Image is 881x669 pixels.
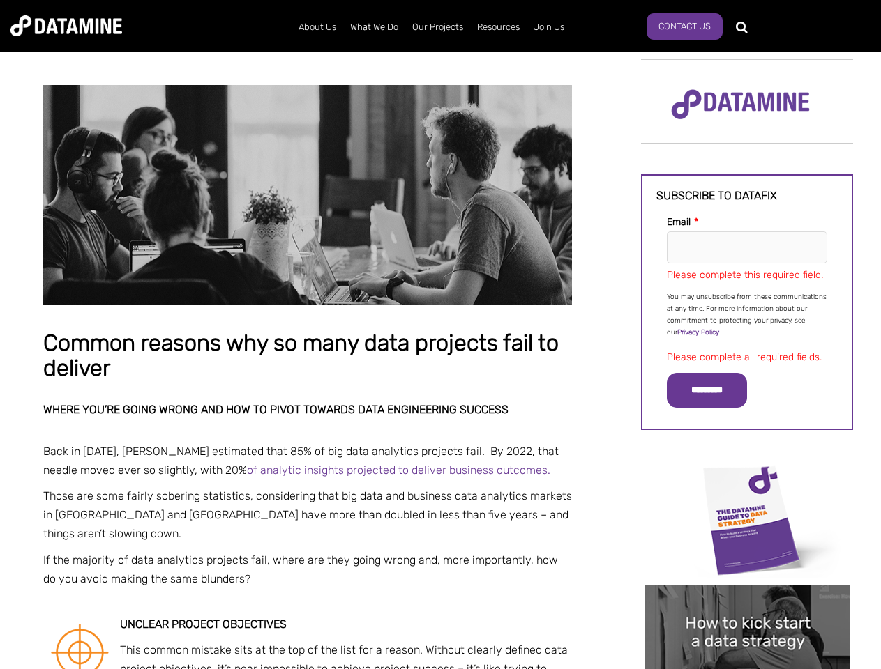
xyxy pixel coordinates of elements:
img: Data Strategy Cover thumbnail [645,463,850,578]
a: Contact Us [647,13,723,40]
label: Please complete this required field. [667,269,823,281]
p: Back in [DATE], [PERSON_NAME] estimated that 85% of big data analytics projects fail. By 2022, th... [43,442,572,479]
a: What We Do [343,9,405,45]
a: Resources [470,9,527,45]
p: Those are some fairly sobering statistics, considering that big data and business data analytics ... [43,486,572,544]
p: If the majority of data analytics projects fail, where are they going wrong and, more importantly... [43,551,572,588]
p: You may unsubscribe from these communications at any time. For more information about our commitm... [667,291,827,339]
img: Datamine Logo No Strapline - Purple [662,80,819,129]
a: About Us [292,9,343,45]
h3: Subscribe to datafix [656,190,838,202]
a: of analytic insights projected to deliver business outcomes. [247,463,550,477]
h2: Where you’re going wrong and how to pivot towards data engineering success [43,403,572,416]
h1: Common reasons why so many data projects fail to deliver [43,331,572,380]
a: Join Us [527,9,571,45]
a: Our Projects [405,9,470,45]
strong: Unclear project objectives [120,617,287,631]
img: Common reasons why so many data projects fail to deliver [43,85,572,305]
label: Please complete all required fields. [667,351,822,363]
a: Privacy Policy [677,328,719,337]
img: Datamine [10,15,122,36]
span: Email [667,216,691,228]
